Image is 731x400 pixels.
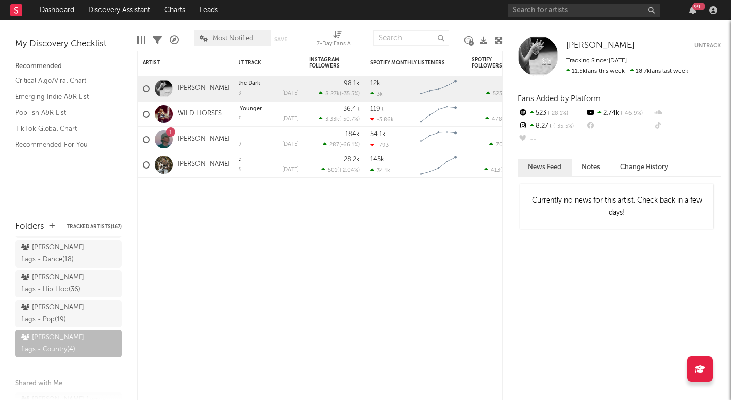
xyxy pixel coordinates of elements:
[213,35,253,42] span: Most Notified
[282,167,299,173] div: [DATE]
[518,95,601,103] span: Fans Added by Platform
[15,330,122,357] a: [PERSON_NAME] flags - Country(4)
[585,120,653,133] div: --
[208,81,299,86] div: Dancing in the Dark
[282,91,299,96] div: [DATE]
[143,60,219,66] div: Artist
[518,159,572,176] button: News Feed
[15,139,112,150] a: Recommended For You
[566,68,688,74] span: 18.7k fans last week
[370,131,386,138] div: 54.1k
[518,120,585,133] div: 8.27k
[178,110,222,118] a: WILD HORSES
[208,60,284,66] div: Most Recent Track
[341,142,358,148] span: -66.1 %
[21,272,93,296] div: [PERSON_NAME] flags - Hip Hop ( 36 )
[416,127,461,152] svg: Chart title
[585,107,653,120] div: 2.74k
[472,57,507,69] div: Spotify Followers
[552,124,574,129] span: -35.5 %
[619,111,643,116] span: -46.9 %
[653,120,721,133] div: --
[15,38,122,50] div: My Discovery Checklist
[689,6,696,14] button: 99+
[319,116,360,122] div: ( )
[319,90,360,97] div: ( )
[15,123,112,135] a: TikTok Global Chart
[345,131,360,138] div: 184k
[341,91,358,97] span: -35.5 %
[370,116,394,123] div: -3.86k
[694,41,721,51] button: Untrack
[15,270,122,297] a: [PERSON_NAME] flags - Hip Hop(36)
[502,168,521,173] span: +35.9 %
[416,76,461,102] svg: Chart title
[373,30,449,46] input: Search...
[492,117,502,122] span: 478
[344,156,360,163] div: 28.2k
[323,141,360,148] div: ( )
[370,106,384,112] div: 119k
[325,117,339,122] span: 3.33k
[282,142,299,147] div: [DATE]
[15,60,122,73] div: Recommended
[274,37,287,42] button: Save
[344,80,360,87] div: 98.1k
[566,68,625,74] span: 11.5k fans this week
[178,160,230,169] a: [PERSON_NAME]
[416,152,461,178] svg: Chart title
[489,141,522,148] div: ( )
[282,116,299,122] div: [DATE]
[566,41,635,50] span: [PERSON_NAME]
[416,102,461,127] svg: Chart title
[520,184,713,229] div: Currently no news for this artist. Check back in a few days!
[370,142,389,148] div: -793
[321,166,360,173] div: ( )
[15,75,112,86] a: Critical Algo/Viral Chart
[15,240,122,268] a: [PERSON_NAME] flags - Dance(18)
[15,378,122,390] div: Shared with Me
[309,57,345,69] div: Instagram Followers
[329,142,339,148] span: 287
[370,167,390,174] div: 34.1k
[692,3,705,10] div: 99 +
[317,38,357,50] div: 7-Day Fans Added (7-Day Fans Added)
[328,168,337,173] span: 501
[15,300,122,327] a: [PERSON_NAME] flags - Pop(19)
[370,156,384,163] div: 145k
[370,80,380,87] div: 12k
[317,25,357,55] div: 7-Day Fans Added (7-Day Fans Added)
[153,25,162,55] div: Filters
[370,91,383,97] div: 3k
[208,157,299,162] div: Leave Me Be
[486,90,522,97] div: ( )
[343,106,360,112] div: 36.4k
[208,131,299,137] div: you phase
[15,107,112,118] a: Pop-ish A&R List
[170,25,179,55] div: A&R Pipeline
[572,159,610,176] button: Notes
[484,166,522,173] div: ( )
[15,221,44,233] div: Folders
[208,106,299,112] div: When I Was Younger
[485,116,522,122] div: ( )
[21,302,93,326] div: [PERSON_NAME] flags - Pop ( 19 )
[518,107,585,120] div: 523
[496,142,503,148] span: 70
[325,91,340,97] span: 8.27k
[491,168,500,173] span: 413
[566,41,635,51] a: [PERSON_NAME]
[566,58,627,64] span: Tracking Since: [DATE]
[493,91,502,97] span: 523
[137,25,145,55] div: Edit Columns
[546,111,568,116] span: -28.1 %
[21,242,93,266] div: [PERSON_NAME] flags - Dance ( 18 )
[610,159,678,176] button: Change History
[653,107,721,120] div: --
[370,60,446,66] div: Spotify Monthly Listeners
[15,91,112,103] a: Emerging Indie A&R List
[508,4,660,17] input: Search for artists
[178,84,230,93] a: [PERSON_NAME]
[518,133,585,146] div: --
[67,224,122,229] button: Tracked Artists(167)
